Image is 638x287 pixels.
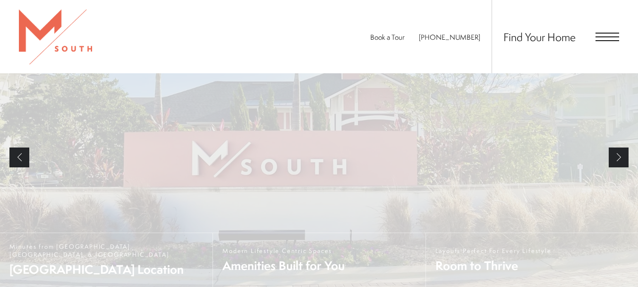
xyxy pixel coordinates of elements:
a: Modern Lifestyle Centric Spaces [213,233,425,287]
button: Open Menu [595,33,619,41]
a: Call Us at 813-570-8014 [419,32,480,42]
img: MSouth [19,9,92,64]
a: Previous [9,148,29,167]
span: Modern Lifestyle Centric Spaces [222,247,345,255]
a: Layouts Perfect For Every Lifestyle [425,233,638,287]
span: Layouts Perfect For Every Lifestyle [435,247,552,255]
span: [GEOGRAPHIC_DATA] Location [9,261,203,278]
a: Next [609,148,629,167]
span: [PHONE_NUMBER] [419,32,480,42]
a: Find Your Home [503,29,576,44]
span: Minutes from [GEOGRAPHIC_DATA], [GEOGRAPHIC_DATA], & [GEOGRAPHIC_DATA] [9,243,203,259]
span: Room to Thrive [435,257,552,274]
span: Amenities Built for You [222,257,345,274]
a: Book a Tour [370,32,405,42]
